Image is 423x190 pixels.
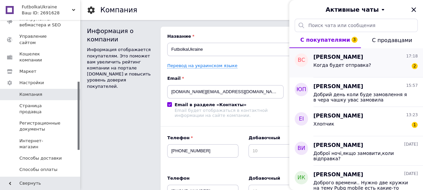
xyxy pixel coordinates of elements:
span: Добрий день коли буде замовлення я в чера чашку увас замовила [313,92,408,103]
input: Электронный адрес [167,85,284,99]
span: ЕІ [299,115,304,123]
button: ВС[PERSON_NAME]17:18Когда будет отправка?2 [289,48,423,77]
input: Поиск чата или сообщения [295,19,418,32]
button: Активные чаты [308,5,404,14]
h1: Компания [100,6,137,14]
span: Способы доставки [19,155,62,161]
button: С покупателями3 [289,32,361,48]
b: Добавочный [248,135,320,141]
input: +38 096 0000000 [167,144,238,158]
span: [DATE] [404,171,418,177]
span: 15:57 [406,83,418,88]
span: Регистрационные документы [19,120,62,132]
span: 1 [412,122,418,128]
b: Email [167,75,284,81]
span: 17:18 [406,53,418,59]
span: Доброї ночі,якщо замовити,коли відправка? [313,151,408,161]
span: Интернет-магазин [19,138,62,150]
div: Email будет отображаться в контактной информации на сайте компании. [175,108,284,118]
input: 10 [248,144,320,158]
span: [PERSON_NAME] [313,142,363,149]
button: С продавцами [361,32,423,48]
span: 2 [412,63,418,69]
span: Компания [19,91,42,98]
b: Телефон [167,135,238,141]
span: 3 [351,37,357,43]
span: FutbolkaUkraine [22,4,72,10]
b: Email в разделе «Контакты» [175,102,246,107]
span: [PERSON_NAME] [313,83,363,90]
span: Маркет [19,68,36,74]
span: Хлопчик [313,121,334,127]
span: Страница продавца [19,103,62,115]
span: С покупателями [300,37,350,43]
a: Перевод на украинском языке [167,63,237,68]
span: ИК [297,174,305,182]
span: С продавцами [372,37,412,43]
span: Когда будет отправка? [313,62,371,68]
span: ВС [298,56,305,64]
span: [DATE] [404,142,418,147]
button: ВИ[PERSON_NAME][DATE]Доброї ночі,якщо замовити,коли відправка? [289,136,423,166]
b: Название [167,33,410,39]
button: Закрыть [410,6,418,14]
span: ЮП [296,86,306,93]
div: Информация о компании [87,27,154,43]
span: Способы оплаты [19,167,58,173]
div: Информация отображается покупателям. Это поможет вам увеличить рейтинг компании на портале [DOMAI... [87,47,154,89]
div: Ваш ID: 2691628 [22,10,80,16]
span: Настройки [19,80,44,86]
button: ЮП[PERSON_NAME]15:57Добрий день коли буде замовлення я в чера чашку увас замовила [289,77,423,107]
span: ВИ [298,145,305,152]
span: Инструменты вебмастера и SEO [19,16,62,28]
span: [PERSON_NAME] [313,112,363,120]
span: 13:23 [406,112,418,118]
b: Телефон [167,175,238,181]
span: [PERSON_NAME] [313,53,363,61]
span: Кошелек компании [19,51,62,63]
button: ЕІ[PERSON_NAME]13:23Хлопчик1 [289,107,423,136]
span: Управление сайтом [19,33,62,45]
b: Добавочный [248,175,320,181]
span: Активные чаты [326,5,379,14]
input: Название вашей компании [167,43,410,56]
span: [PERSON_NAME] [313,171,363,179]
